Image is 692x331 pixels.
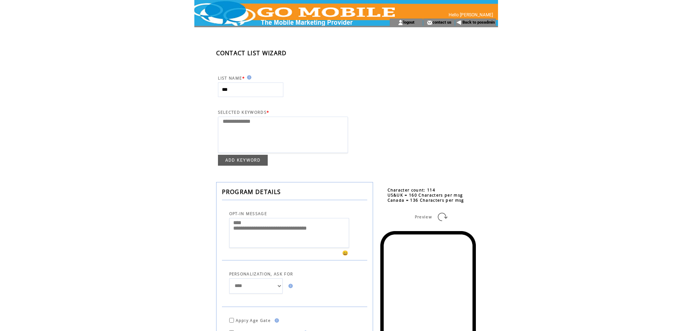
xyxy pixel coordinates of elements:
[388,193,463,198] span: US&UK = 160 Characters per msg
[229,271,294,276] span: PERSONALIZATION, ASK FOR
[398,20,403,25] img: account_icon.gif
[272,318,279,323] img: help.gif
[286,284,293,288] img: help.gif
[245,75,251,80] img: help.gif
[229,211,267,216] span: OPT-IN MESSAGE
[403,20,414,24] a: logout
[449,12,493,17] span: Hello [PERSON_NAME]
[218,110,267,115] span: SELECTED KEYWORDS
[218,155,268,166] a: ADD KEYWORD
[236,318,271,323] span: Apply Age Gate
[427,20,432,25] img: contact_us_icon.gif
[218,76,242,81] span: LIST NAME
[388,198,464,203] span: Canada = 136 Characters per msg
[432,20,452,24] a: contact us
[462,20,495,25] a: Back to posadmin
[388,187,436,193] span: Character count: 114
[456,20,462,25] img: backArrow.gif
[415,214,432,219] span: Preview
[222,188,281,196] span: PROGRAM DETAILS
[216,49,287,57] span: CONTACT LIST WIZARD
[342,250,349,256] span: 😀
